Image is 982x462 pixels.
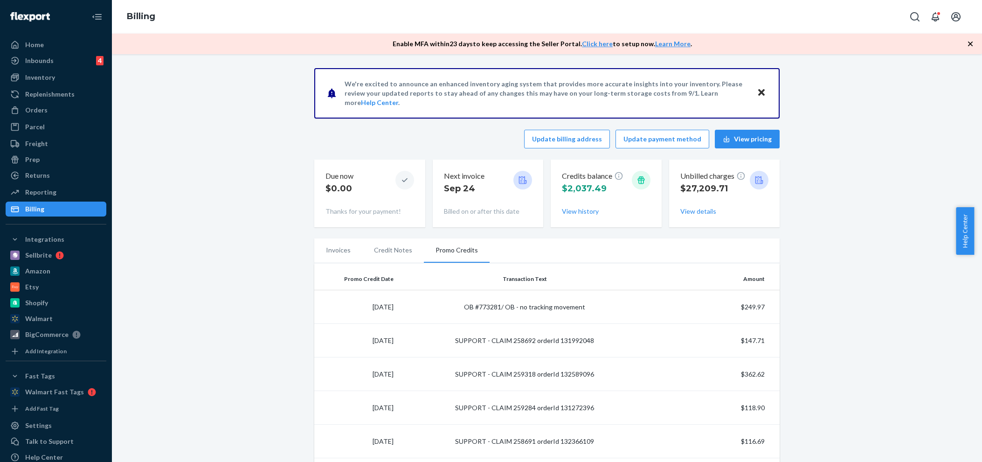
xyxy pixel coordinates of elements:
li: Promo Credits [424,238,490,263]
div: Talk to Support [25,437,74,446]
a: Add Fast Tag [6,403,106,414]
div: Home [25,40,44,49]
div: Billing [25,204,44,214]
div: Fast Tags [25,371,55,381]
a: Prep [6,152,106,167]
button: Open Search Box [906,7,924,26]
td: $249.97 [652,290,780,324]
a: Inventory [6,70,106,85]
a: Billing [6,202,106,217]
p: Sep 24 [444,182,484,195]
p: $0.00 [325,182,353,195]
div: Add Integration [25,347,67,355]
ol: breadcrumbs [119,3,163,30]
p: Unbilled charges [680,171,746,182]
a: Settings [6,418,106,433]
a: Inbounds4 [6,53,106,68]
p: We're excited to announce an enhanced inventory aging system that provides more accurate insights... [345,79,748,107]
a: Walmart [6,311,106,326]
a: Shopify [6,295,106,310]
a: Reporting [6,185,106,200]
div: 4 [96,56,104,65]
a: Learn More [655,40,691,48]
p: $27,209.71 [680,182,746,195]
div: Inventory [25,73,55,82]
a: BigCommerce [6,327,106,342]
p: Due now [325,171,353,182]
li: Credit Notes [362,238,424,262]
a: Click here [582,40,613,48]
a: Replenishments [6,87,106,102]
td: $116.69 [652,425,780,458]
td: [DATE] [314,324,397,357]
div: Add Fast Tag [25,405,59,413]
p: Thanks for your payment! [325,207,414,216]
p: Credits balance [562,171,623,182]
a: Home [6,37,106,52]
div: Walmart [25,314,53,323]
button: Close [755,86,768,100]
a: Parcel [6,119,106,134]
div: Parcel [25,122,45,132]
div: Etsy [25,282,39,292]
div: BigCommerce [25,330,69,339]
td: SUPPORT - CLAIM 258691 orderId 132366109 [397,425,652,458]
button: Open notifications [926,7,945,26]
div: Settings [25,421,52,430]
button: Help Center [956,207,974,255]
td: $118.90 [652,391,780,425]
td: [DATE] [314,290,397,324]
button: Close Navigation [88,7,106,26]
td: [DATE] [314,391,397,425]
iframe: Opens a widget where you can chat to one of our agents [923,434,973,457]
td: SUPPORT - CLAIM 258692 orderId 131992048 [397,324,652,357]
div: Returns [25,171,50,180]
th: Amount [652,268,780,290]
a: Walmart Fast Tags [6,385,106,399]
td: $147.71 [652,324,780,357]
a: Amazon [6,264,106,279]
p: Enable MFA within 23 days to keep accessing the Seller Portal. to setup now. . [393,39,692,49]
button: Fast Tags [6,369,106,384]
td: SUPPORT - CLAIM 259284 orderId 131272396 [397,391,652,425]
p: Next invoice [444,171,484,182]
button: Integrations [6,232,106,247]
div: Walmart Fast Tags [25,387,84,397]
div: Orders [25,105,48,115]
div: Shopify [25,298,48,308]
td: SUPPORT - CLAIM 259318 orderId 132589096 [397,357,652,391]
div: Amazon [25,266,50,276]
button: Open account menu [947,7,965,26]
li: Invoices [314,238,362,262]
span: $2,037.49 [562,183,607,194]
div: Help Center [25,453,63,462]
th: Transaction Text [397,268,652,290]
p: Billed on or after this date [444,207,532,216]
a: Sellbrite [6,248,106,263]
div: Integrations [25,235,64,244]
a: Etsy [6,280,106,294]
td: [DATE] [314,425,397,458]
button: View pricing [715,130,780,148]
th: Promo Credit Date [314,268,397,290]
div: Sellbrite [25,251,52,260]
div: Inbounds [25,56,54,65]
button: View history [562,207,599,216]
img: Flexport logo [10,12,50,21]
a: Help Center [361,98,398,106]
a: Add Integration [6,346,106,357]
button: Talk to Support [6,434,106,449]
button: Update payment method [615,130,709,148]
td: OB #773281/ OB - no tracking movement [397,290,652,324]
a: Orders [6,103,106,118]
button: View details [680,207,716,216]
div: Reporting [25,188,56,197]
button: Update billing address [524,130,610,148]
a: Returns [6,168,106,183]
div: Replenishments [25,90,75,99]
div: Prep [25,155,40,164]
a: Freight [6,136,106,151]
div: Freight [25,139,48,148]
a: Billing [127,11,155,21]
